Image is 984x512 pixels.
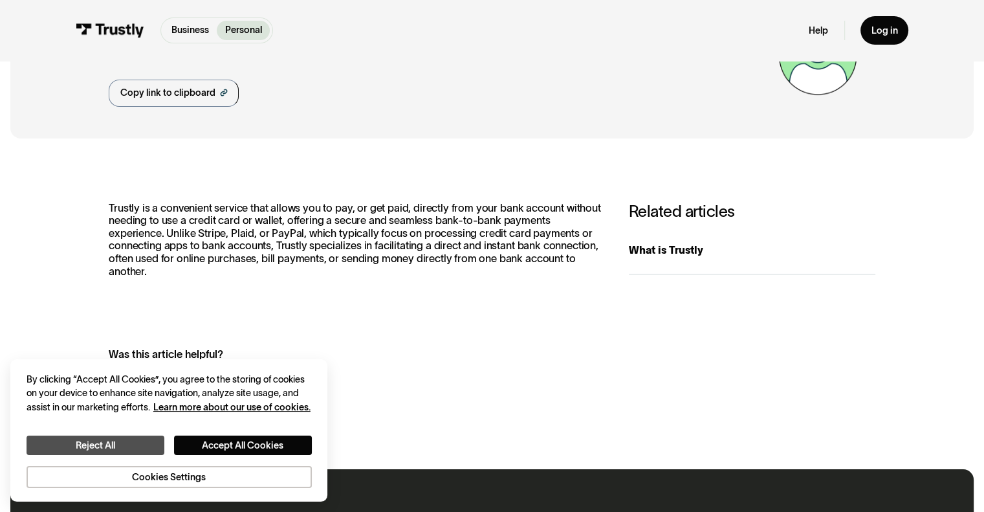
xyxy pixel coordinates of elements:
[27,373,312,489] div: Privacy
[629,202,875,221] h3: Related articles
[109,80,239,107] a: Copy link to clipboard
[171,23,209,37] p: Business
[629,226,875,274] a: What is Trustly
[174,436,312,456] button: Accept All Cookies
[629,242,875,258] div: What is Trustly
[225,23,262,37] p: Personal
[27,436,164,456] button: Reject All
[109,202,602,278] p: Trustly is a convenient service that allows you to pay, or get paid, directly from your bank acco...
[860,16,908,44] a: Log in
[217,21,270,40] a: Personal
[871,25,897,37] div: Log in
[27,466,312,489] button: Cookies Settings
[10,359,327,501] div: Cookie banner
[109,346,574,362] div: Was this article helpful?
[76,23,144,38] img: Trustly Logo
[164,21,217,40] a: Business
[120,86,215,100] div: Copy link to clipboard
[809,25,828,37] a: Help
[153,402,311,412] a: More information about your privacy, opens in a new tab
[27,373,312,414] div: By clicking “Accept All Cookies”, you agree to the storing of cookies on your device to enhance s...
